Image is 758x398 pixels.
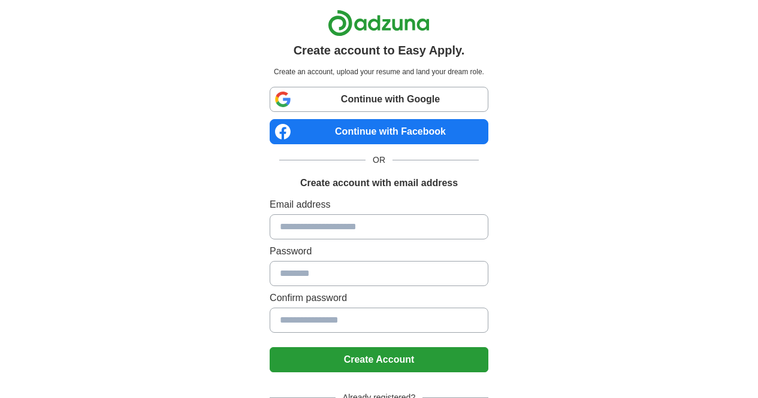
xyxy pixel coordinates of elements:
[270,244,488,259] label: Password
[328,10,430,37] img: Adzuna logo
[366,154,392,166] span: OR
[270,198,488,212] label: Email address
[272,66,486,77] p: Create an account, upload your resume and land your dream role.
[270,291,488,305] label: Confirm password
[300,176,458,190] h1: Create account with email address
[294,41,465,59] h1: Create account to Easy Apply.
[270,119,488,144] a: Continue with Facebook
[270,347,488,372] button: Create Account
[270,87,488,112] a: Continue with Google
